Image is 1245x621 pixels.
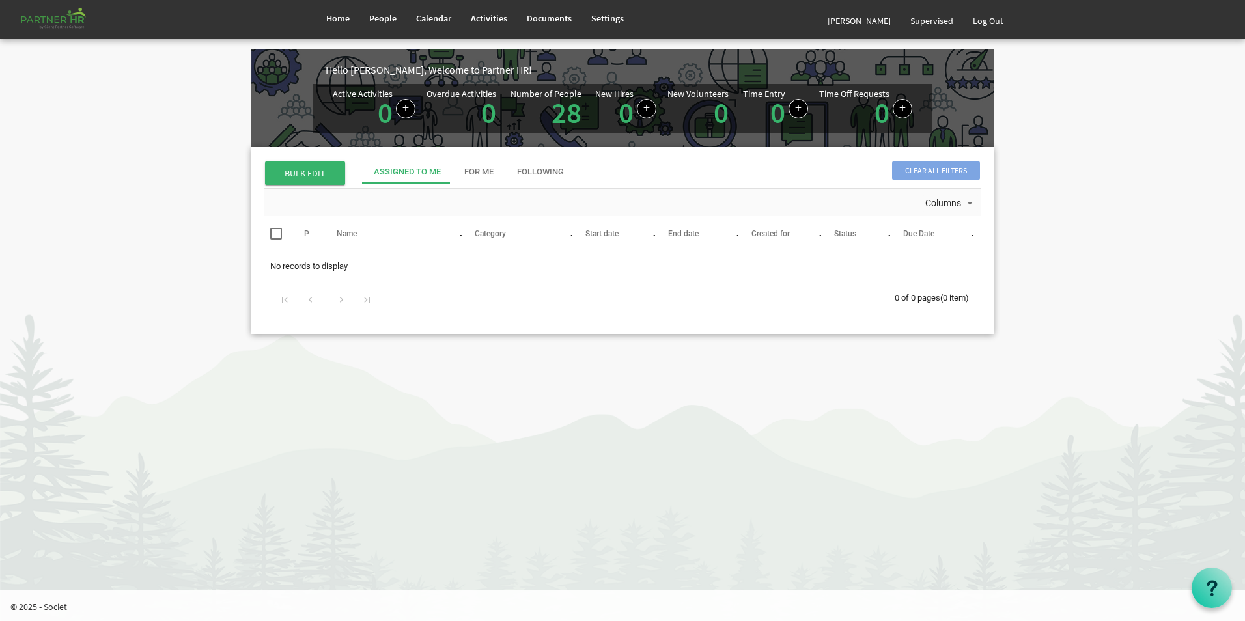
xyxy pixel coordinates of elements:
div: Number of active Activities in Partner HR [333,89,415,128]
div: Active Activities [333,89,393,98]
span: Due Date [903,229,934,238]
span: 0 of 0 pages [895,293,940,303]
a: Log hours [789,99,808,118]
a: 0 [874,94,889,131]
div: Total number of active people in Partner HR [511,89,585,128]
div: Number of active time off requests [819,89,912,128]
div: Activities assigned to you for which the Due Date is passed [427,89,499,128]
div: Columns [923,189,979,216]
a: Create a new time off request [893,99,912,118]
span: Supervised [910,15,953,27]
p: © 2025 - Societ [10,600,1245,613]
div: New Hires [595,89,634,98]
span: End date [668,229,699,238]
div: Overdue Activities [427,89,496,98]
span: Documents [527,12,572,24]
a: Create a new Activity [396,99,415,118]
div: People hired in the last 7 days [595,89,656,128]
a: 0 [770,94,785,131]
a: 28 [552,94,581,131]
div: Go to previous page [301,290,319,308]
button: Columns [923,195,979,212]
span: Category [475,229,506,238]
span: Start date [585,229,619,238]
div: Number of Time Entries [743,89,808,128]
div: Go to first page [276,290,294,308]
a: 0 [619,94,634,131]
span: (0 item) [940,293,969,303]
span: Created for [751,229,790,238]
span: Home [326,12,350,24]
span: People [369,12,397,24]
a: 0 [378,94,393,131]
div: Time Off Requests [819,89,889,98]
span: Status [834,229,856,238]
div: Hello [PERSON_NAME], Welcome to Partner HR! [326,62,994,77]
a: 0 [714,94,729,131]
div: 0 of 0 pages (0 item) [895,283,981,310]
div: For Me [464,166,494,178]
a: Log Out [963,3,1013,39]
div: Go to last page [358,290,376,308]
span: Columns [924,195,962,212]
div: Number of People [511,89,581,98]
a: [PERSON_NAME] [818,3,901,39]
span: P [304,229,309,238]
div: Following [517,166,564,178]
span: Clear all filters [892,161,980,180]
a: Add new person to Partner HR [637,99,656,118]
div: Assigned To Me [374,166,441,178]
a: Supervised [901,3,963,39]
span: Activities [471,12,507,24]
span: Calendar [416,12,451,24]
div: Time Entry [743,89,785,98]
div: New Volunteers [667,89,729,98]
span: BULK EDIT [265,161,345,185]
span: Name [337,229,357,238]
div: Go to next page [333,290,350,308]
span: Settings [591,12,624,24]
td: No records to display [264,254,981,279]
div: Volunteer hired in the last 7 days [667,89,732,128]
a: 0 [481,94,496,131]
div: tab-header [362,160,1078,184]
